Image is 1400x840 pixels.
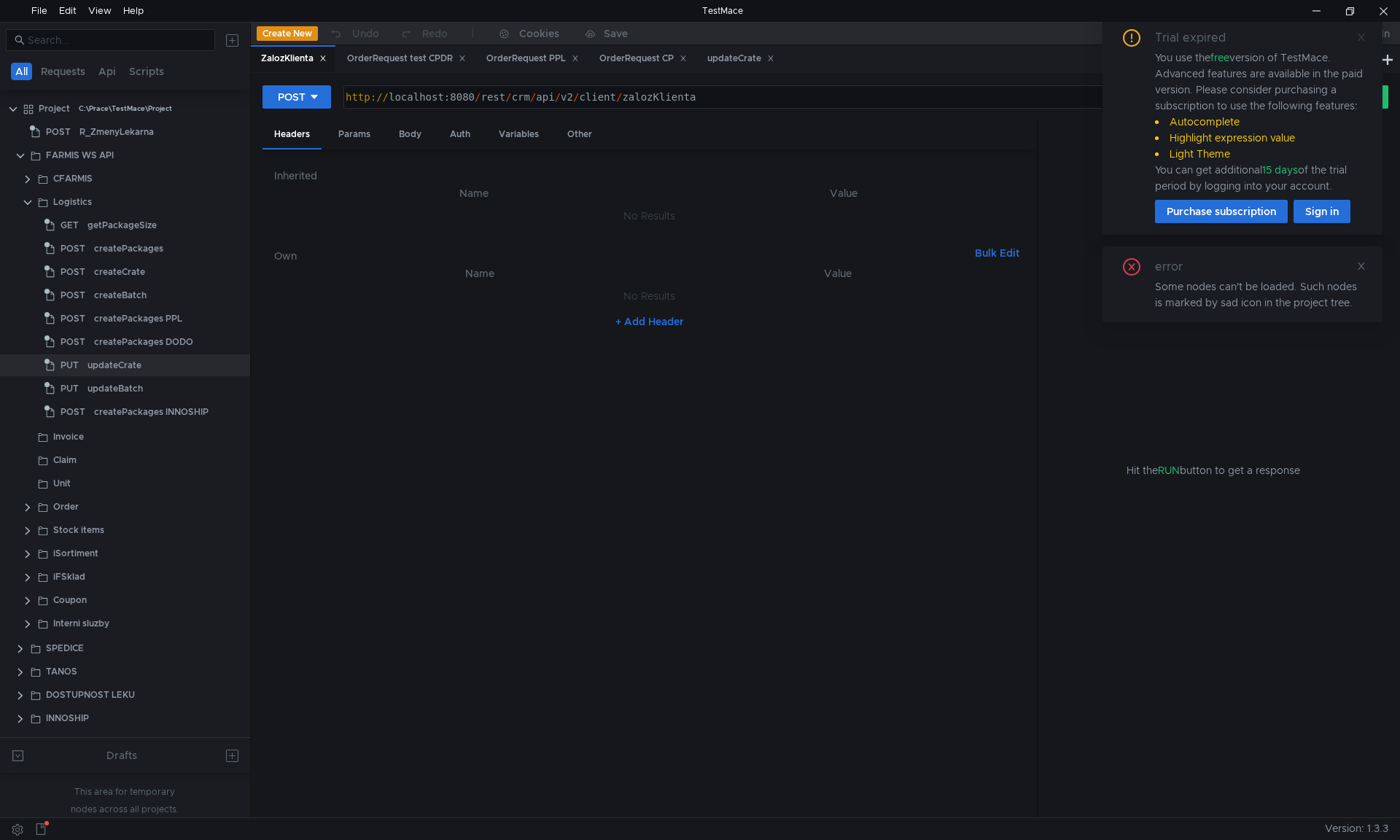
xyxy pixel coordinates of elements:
[94,401,209,423] div: createPackages INNOSHIP
[261,51,327,66] div: ZalozKlienta
[262,85,331,109] button: POST
[53,426,84,448] div: Invoice
[53,566,85,588] div: iFSklad
[106,747,137,764] div: Drafts
[599,51,687,66] div: OrderRequest CP
[1155,114,1365,130] li: Autocomplete
[46,707,89,729] div: INNOSHIP
[53,449,77,471] div: Claim
[1262,163,1298,176] span: 15 days
[1155,200,1288,223] button: Purchase subscription
[53,542,98,564] div: iSortiment
[347,51,466,66] div: OrderRequest test CPDR
[61,354,79,376] span: PUT
[94,261,145,283] div: createCrate
[87,214,157,236] div: getPackageSize
[53,519,104,541] div: Stock items
[1155,146,1365,162] li: Light Theme
[1155,50,1365,194] div: You use the version of TestMace. Advanced features are available in the paid version. Please cons...
[94,308,182,330] div: createPackages PPL
[519,25,559,42] div: Cookies
[11,63,32,80] button: All
[286,184,662,202] th: Name
[1155,258,1200,276] div: error
[79,98,172,120] div: C:\Prace\TestMace\Project
[422,25,448,42] div: Redo
[1325,818,1388,839] span: Version: 1.3.3
[604,28,628,39] div: Save
[46,661,77,682] div: TANOS
[53,191,92,213] div: Logistics
[352,25,379,42] div: Undo
[61,308,85,330] span: POST
[87,354,141,376] div: updateCrate
[318,23,389,44] button: Undo
[61,214,79,236] span: GET
[387,121,433,148] div: Body
[87,378,143,400] div: updateBatch
[486,51,579,66] div: OrderRequest PPL
[662,184,1025,202] th: Value
[46,121,71,143] span: POST
[327,121,382,148] div: Params
[487,121,551,148] div: Variables
[662,265,1014,282] th: Value
[46,684,135,706] div: DOSTUPNOST LEKU
[53,472,71,494] div: Unit
[61,238,85,260] span: POST
[94,284,147,306] div: createBatch
[125,63,168,80] button: Scripts
[257,26,318,41] button: Create New
[94,331,193,353] div: createPackages DODO
[46,637,84,659] div: SPEDICE
[94,238,163,260] div: createPackages
[262,121,322,149] div: Headers
[1210,51,1229,64] span: free
[61,331,85,353] span: POST
[61,401,85,423] span: POST
[556,121,604,148] div: Other
[274,247,969,265] h6: Own
[1158,464,1180,477] span: RUN
[438,121,482,148] div: Auth
[623,289,675,303] nz-embed-empty: No Results
[28,32,206,48] input: Search...
[1127,462,1300,478] span: Hit the button to get a response
[389,23,458,44] button: Redo
[53,168,93,190] div: CFARMIS
[969,244,1025,262] button: Bulk Edit
[1294,200,1350,223] button: Sign in
[94,63,120,80] button: Api
[46,731,114,752] div: ZachytLekarnici
[79,121,154,143] div: R_ZmenyLekarna
[707,51,774,66] div: updateCrate
[36,63,90,80] button: Requests
[61,261,85,283] span: POST
[623,209,675,222] nz-embed-empty: No Results
[46,144,114,166] div: FARMIS WS API
[1155,162,1365,194] div: You can get additional of the trial period by logging into your account.
[39,98,70,120] div: Project
[274,167,1025,184] h6: Inherited
[53,612,109,634] div: Interni sluzby
[278,89,306,105] div: POST
[1155,279,1365,311] div: Some nodes can't be loaded. Such nodes is marked by sad icon in the project tree.
[1155,29,1243,47] div: Trial expired
[297,265,662,282] th: Name
[61,284,85,306] span: POST
[61,378,79,400] span: PUT
[1155,130,1365,146] li: Highlight expression value
[53,589,87,611] div: Coupon
[53,496,79,518] div: Order
[610,313,690,330] button: + Add Header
